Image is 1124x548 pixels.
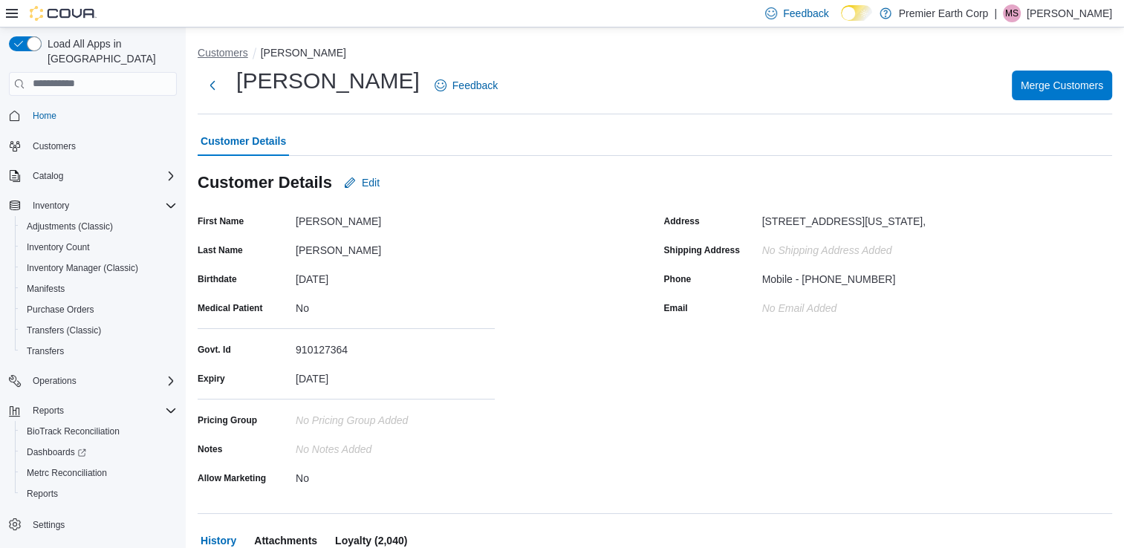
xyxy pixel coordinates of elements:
[1003,4,1021,22] div: Mark Schlueter
[33,200,69,212] span: Inventory
[3,371,183,391] button: Operations
[338,168,386,198] button: Edit
[21,259,144,277] a: Inventory Manager (Classic)
[899,4,989,22] p: Premier Earth Corp
[21,301,100,319] a: Purchase Orders
[21,485,177,503] span: Reports
[27,372,177,390] span: Operations
[27,262,138,274] span: Inventory Manager (Classic)
[15,278,183,299] button: Manifests
[27,137,177,155] span: Customers
[21,322,107,339] a: Transfers (Classic)
[33,519,65,531] span: Settings
[21,301,177,319] span: Purchase Orders
[762,238,961,256] div: No Shipping Address added
[198,244,243,256] label: Last Name
[21,280,177,298] span: Manifests
[15,299,183,320] button: Purchase Orders
[15,258,183,278] button: Inventory Manager (Classic)
[1005,4,1019,22] span: MS
[27,221,113,232] span: Adjustments (Classic)
[296,238,495,256] div: [PERSON_NAME]
[15,442,183,463] a: Dashboards
[664,273,692,285] label: Phone
[21,485,64,503] a: Reports
[3,400,183,421] button: Reports
[27,197,177,215] span: Inventory
[198,45,1112,63] nav: An example of EuiBreadcrumbs
[27,106,177,125] span: Home
[198,71,227,100] button: Next
[296,296,495,314] div: No
[296,367,495,385] div: [DATE]
[664,215,700,227] label: Address
[841,5,872,21] input: Dark Mode
[15,341,183,362] button: Transfers
[762,209,926,227] div: [STREET_ADDRESS][US_STATE],
[42,36,177,66] span: Load All Apps in [GEOGRAPHIC_DATA]
[664,244,740,256] label: Shipping Address
[1027,4,1112,22] p: [PERSON_NAME]
[3,513,183,535] button: Settings
[296,408,495,426] div: No Pricing Group Added
[201,126,286,156] span: Customer Details
[198,215,244,227] label: First Name
[21,443,177,461] span: Dashboards
[27,304,94,316] span: Purchase Orders
[296,437,495,455] div: No Notes added
[33,375,77,387] span: Operations
[296,466,495,484] div: No
[15,216,183,237] button: Adjustments (Classic)
[27,107,62,125] a: Home
[21,464,113,482] a: Metrc Reconciliation
[429,71,504,100] a: Feedback
[452,78,498,93] span: Feedback
[27,425,120,437] span: BioTrack Reconciliation
[27,467,107,479] span: Metrc Reconciliation
[15,320,183,341] button: Transfers (Classic)
[27,372,82,390] button: Operations
[21,423,126,440] a: BioTrack Reconciliation
[783,6,828,21] span: Feedback
[27,283,65,295] span: Manifests
[21,280,71,298] a: Manifests
[3,166,183,186] button: Catalog
[21,342,70,360] a: Transfers
[21,218,119,235] a: Adjustments (Classic)
[15,237,183,258] button: Inventory Count
[198,472,266,484] label: Allow Marketing
[21,238,96,256] a: Inventory Count
[296,267,495,285] div: [DATE]
[33,110,56,122] span: Home
[21,259,177,277] span: Inventory Manager (Classic)
[198,273,237,285] label: Birthdate
[15,421,183,442] button: BioTrack Reconciliation
[27,516,71,534] a: Settings
[27,197,75,215] button: Inventory
[236,66,420,96] h1: [PERSON_NAME]
[3,105,183,126] button: Home
[33,170,63,182] span: Catalog
[841,21,842,22] span: Dark Mode
[261,47,346,59] button: [PERSON_NAME]
[362,175,380,190] span: Edit
[27,167,69,185] button: Catalog
[198,373,225,385] label: Expiry
[21,238,177,256] span: Inventory Count
[762,296,837,314] div: No Email added
[30,6,97,21] img: Cova
[3,135,183,157] button: Customers
[21,322,177,339] span: Transfers (Classic)
[296,209,495,227] div: [PERSON_NAME]
[198,344,231,356] label: Govt. Id
[27,241,90,253] span: Inventory Count
[1012,71,1112,100] button: Merge Customers
[27,446,86,458] span: Dashboards
[27,324,101,336] span: Transfers (Classic)
[27,137,82,155] a: Customers
[15,463,183,483] button: Metrc Reconciliation
[27,402,70,420] button: Reports
[27,488,58,500] span: Reports
[198,302,262,314] label: Medical Patient
[27,167,177,185] span: Catalog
